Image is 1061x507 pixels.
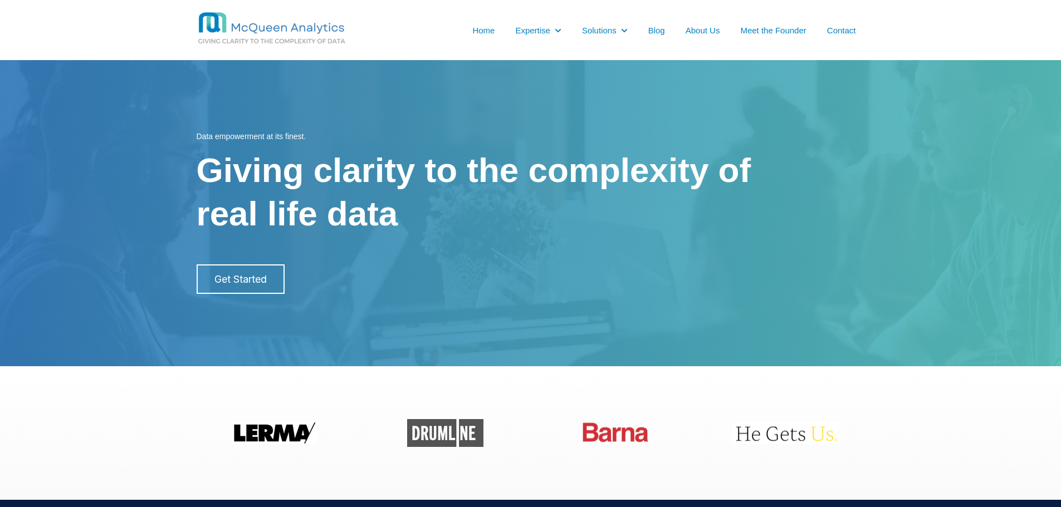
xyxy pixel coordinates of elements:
[582,24,617,36] a: Solutions
[232,422,318,444] img: lerma
[197,132,306,141] span: Data empowerment at its finest.
[197,11,392,46] img: MCQ BG 1
[197,264,285,294] a: Get Started
[419,24,865,36] nav: Desktop navigation
[740,24,806,36] a: Meet the Founder
[827,24,856,36] a: Contact
[197,194,398,233] span: real life data
[732,422,839,444] img: hegetsus
[648,24,665,36] a: Blog
[197,151,751,189] span: Giving clarity to the complexity of
[686,24,720,36] a: About Us
[407,419,483,447] img: drumline
[515,24,550,36] a: Expertise
[581,419,650,447] img: barna
[472,24,495,36] a: Home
